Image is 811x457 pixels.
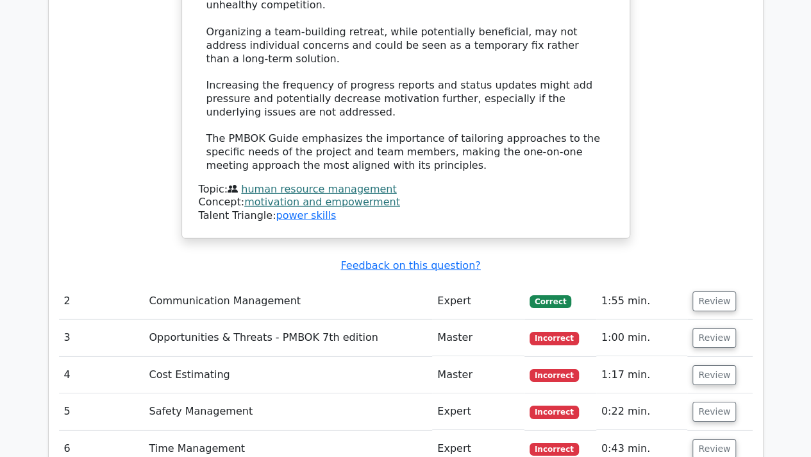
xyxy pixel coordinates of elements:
div: Concept: [199,196,613,209]
td: Cost Estimating [144,357,432,393]
a: motivation and empowerment [244,196,400,208]
td: Master [432,357,524,393]
button: Review [692,365,736,385]
div: Talent Triangle: [199,183,613,223]
td: 1:00 min. [596,320,688,356]
td: Expert [432,283,524,320]
td: 1:17 min. [596,357,688,393]
div: Topic: [199,183,613,196]
span: Incorrect [530,369,579,382]
a: human resource management [241,183,396,195]
a: Feedback on this question? [340,259,480,272]
td: Expert [432,393,524,430]
td: Opportunities & Threats - PMBOK 7th edition [144,320,432,356]
td: 4 [59,357,144,393]
td: 3 [59,320,144,356]
td: 5 [59,393,144,430]
span: Incorrect [530,443,579,456]
span: Incorrect [530,406,579,418]
td: Safety Management [144,393,432,430]
td: Master [432,320,524,356]
button: Review [692,328,736,348]
td: 0:22 min. [596,393,688,430]
td: 1:55 min. [596,283,688,320]
td: Communication Management [144,283,432,320]
a: power skills [276,209,336,221]
button: Review [692,402,736,422]
td: 2 [59,283,144,320]
button: Review [692,291,736,311]
span: Correct [530,295,571,308]
span: Incorrect [530,332,579,345]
